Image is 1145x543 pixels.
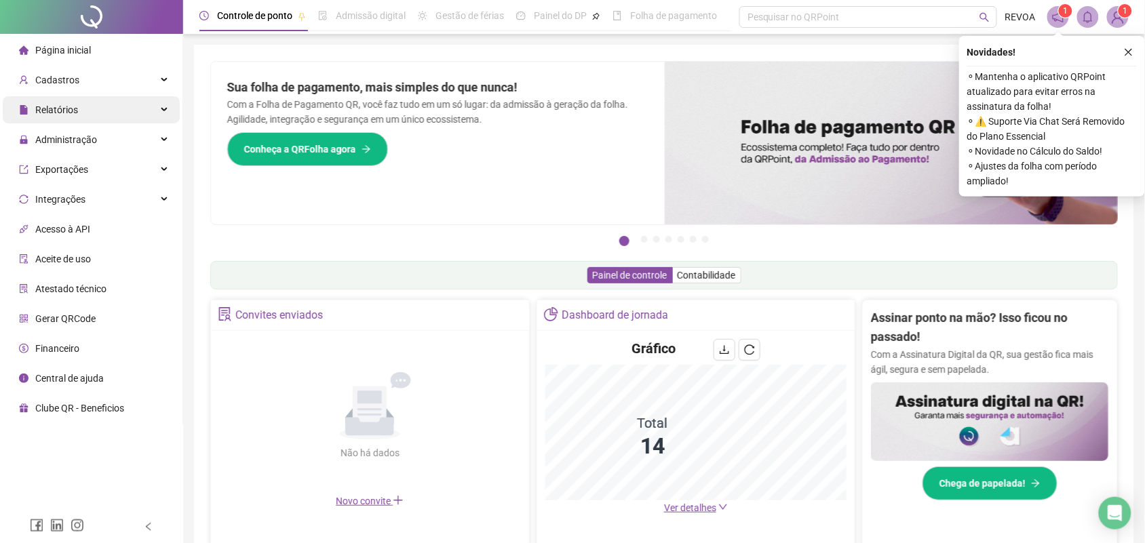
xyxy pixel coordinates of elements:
[871,308,1108,347] h2: Assinar ponto na mão? Isso ficou no passado!
[678,236,684,243] button: 5
[19,105,28,115] span: file
[641,236,648,243] button: 2
[544,307,558,321] span: pie-chart
[613,11,622,20] span: book
[35,134,97,145] span: Administração
[967,159,1137,188] span: ⚬ Ajustes da folha com período ampliado!
[1108,7,1128,27] img: 54687
[664,502,728,513] a: Ver detalhes down
[562,304,668,327] div: Dashboard de jornada
[516,11,526,20] span: dashboard
[307,445,432,460] div: Não há dados
[199,11,209,20] span: clock-circle
[35,75,79,85] span: Cadastros
[630,10,717,21] span: Folha de pagamento
[35,254,91,264] span: Aceite de uso
[50,519,64,532] span: linkedin
[967,45,1016,60] span: Novidades !
[1005,9,1036,24] span: REVOA
[19,195,28,204] span: sync
[653,236,660,243] button: 3
[1082,11,1094,23] span: bell
[144,522,153,531] span: left
[678,270,736,281] span: Contabilidade
[719,344,730,355] span: download
[923,466,1057,500] button: Chega de papelada!
[592,12,600,20] span: pushpin
[967,144,1137,159] span: ⚬ Novidade no Cálculo do Saldo!
[19,75,28,85] span: user-add
[418,11,427,20] span: sun
[664,502,716,513] span: Ver detalhes
[19,165,28,174] span: export
[227,97,648,127] p: Com a Folha de Pagamento QR, você faz tudo em um só lugar: da admissão à geração da folha. Agilid...
[35,194,85,205] span: Integrações
[593,270,667,281] span: Painel de controle
[35,343,79,354] span: Financeiro
[35,373,104,384] span: Central de ajuda
[1124,47,1133,57] span: close
[871,382,1108,462] img: banner%2F02c71560-61a6-44d4-94b9-c8ab97240462.png
[217,10,292,21] span: Controle de ponto
[35,104,78,115] span: Relatórios
[665,236,672,243] button: 4
[967,69,1137,114] span: ⚬ Mantenha o aplicativo QRPoint atualizado para evitar erros na assinatura da folha!
[1052,11,1064,23] span: notification
[19,45,28,55] span: home
[967,114,1137,144] span: ⚬ ⚠️ Suporte Via Chat Será Removido do Plano Essencial
[362,144,371,154] span: arrow-right
[19,254,28,264] span: audit
[235,304,323,327] div: Convites enviados
[19,135,28,144] span: lock
[1123,6,1128,16] span: 1
[435,10,504,21] span: Gestão de férias
[744,344,755,355] span: reload
[244,142,356,157] span: Conheça a QRFolha agora
[19,403,28,413] span: gift
[718,502,728,512] span: down
[871,347,1108,377] p: Com a Assinatura Digital da QR, sua gestão fica mais ágil, segura e sem papelada.
[35,313,96,324] span: Gerar QRCode
[632,339,676,358] h4: Gráfico
[19,224,28,234] span: api
[1099,497,1131,529] div: Open Intercom Messenger
[534,10,587,21] span: Painel do DP
[35,283,106,294] span: Atestado técnico
[1064,6,1068,16] span: 1
[298,12,306,20] span: pushpin
[35,45,91,56] span: Página inicial
[19,284,28,294] span: solution
[336,496,404,506] span: Novo convite
[690,236,697,243] button: 6
[19,374,28,383] span: info-circle
[19,344,28,353] span: dollar
[218,307,232,321] span: solution
[393,495,404,506] span: plus
[227,78,648,97] h2: Sua folha de pagamento, mais simples do que nunca!
[702,236,709,243] button: 7
[35,403,124,414] span: Clube QR - Beneficios
[1031,479,1041,488] span: arrow-right
[227,132,388,166] button: Conheça a QRFolha agora
[318,11,328,20] span: file-done
[35,224,90,235] span: Acesso à API
[336,10,406,21] span: Admissão digital
[30,519,43,532] span: facebook
[979,12,990,22] span: search
[1119,4,1132,18] sup: Atualize o seu contato no menu Meus Dados
[35,164,88,175] span: Exportações
[71,519,84,532] span: instagram
[939,476,1026,491] span: Chega de papelada!
[619,236,629,246] button: 1
[665,62,1119,224] img: banner%2F8d14a306-6205-4263-8e5b-06e9a85ad873.png
[19,314,28,323] span: qrcode
[1059,4,1072,18] sup: 1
